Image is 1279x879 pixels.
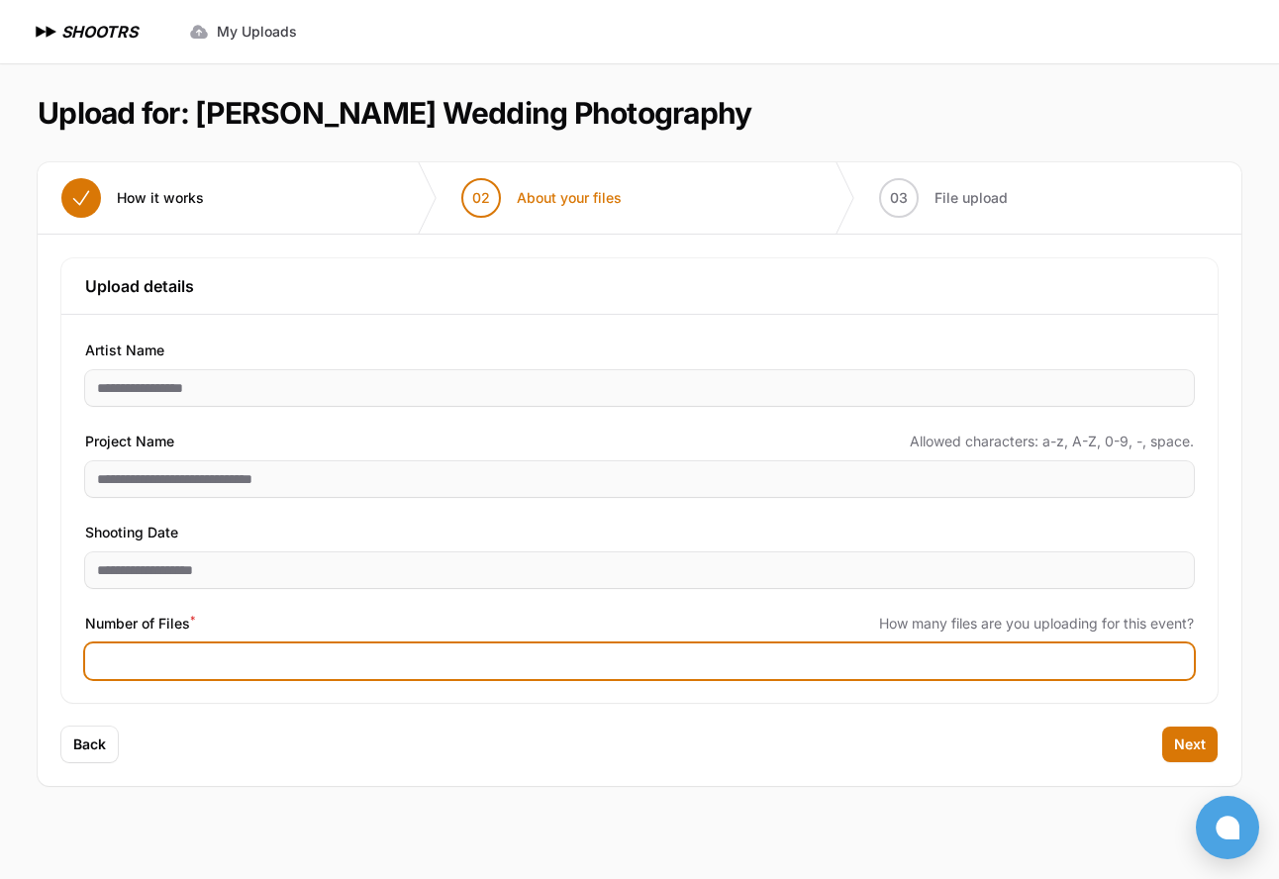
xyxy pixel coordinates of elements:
button: Open chat window [1196,796,1259,859]
a: My Uploads [177,14,309,49]
span: How it works [117,188,204,208]
span: About your files [517,188,622,208]
button: 02 About your files [438,162,645,234]
span: 03 [890,188,908,208]
span: File upload [935,188,1008,208]
button: Back [61,727,118,762]
h1: Upload for: [PERSON_NAME] Wedding Photography [38,95,751,131]
h3: Upload details [85,274,1194,298]
span: My Uploads [217,22,297,42]
span: Allowed characters: a-z, A-Z, 0-9, -, space. [910,432,1194,451]
button: 03 File upload [855,162,1032,234]
span: Shooting Date [85,521,178,544]
span: Project Name [85,430,174,453]
button: Next [1162,727,1218,762]
span: How many files are you uploading for this event? [879,614,1194,634]
button: How it works [38,162,228,234]
span: Next [1174,734,1206,754]
span: Number of Files [85,612,195,635]
span: Back [73,734,106,754]
a: SHOOTRS SHOOTRS [32,20,138,44]
img: SHOOTRS [32,20,61,44]
h1: SHOOTRS [61,20,138,44]
span: Artist Name [85,339,164,362]
span: 02 [472,188,490,208]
